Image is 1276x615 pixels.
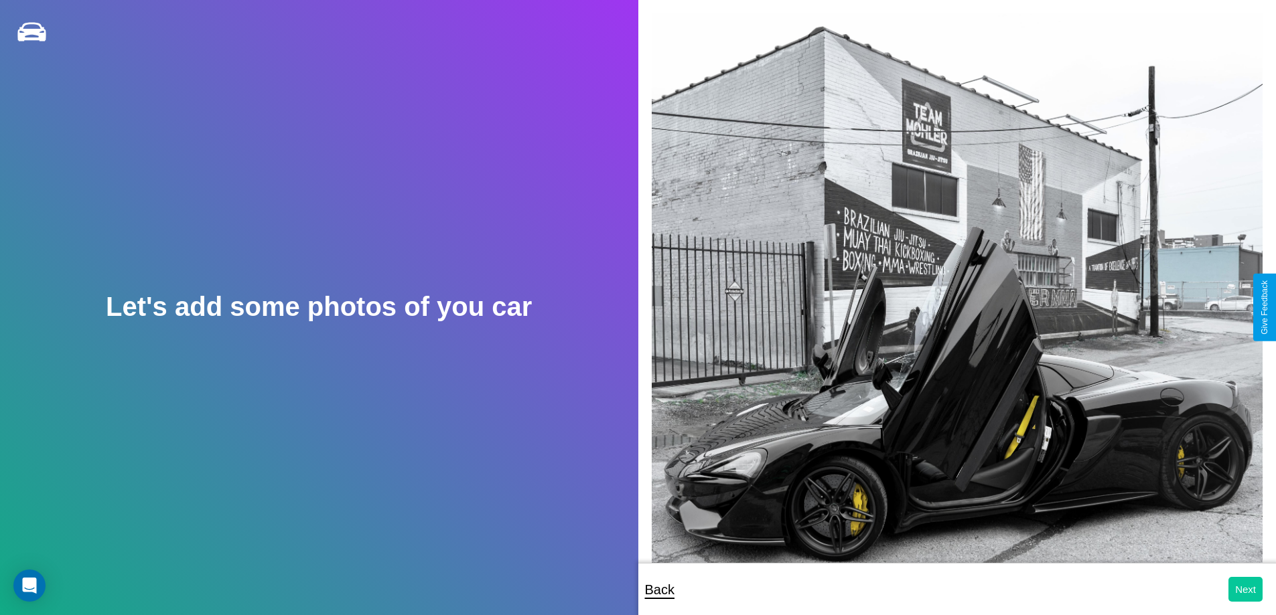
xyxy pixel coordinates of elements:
[1228,577,1263,602] button: Next
[106,292,532,322] h2: Let's add some photos of you car
[645,578,675,602] p: Back
[652,13,1263,588] img: posted
[1260,280,1269,335] div: Give Feedback
[13,569,46,602] div: Open Intercom Messenger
